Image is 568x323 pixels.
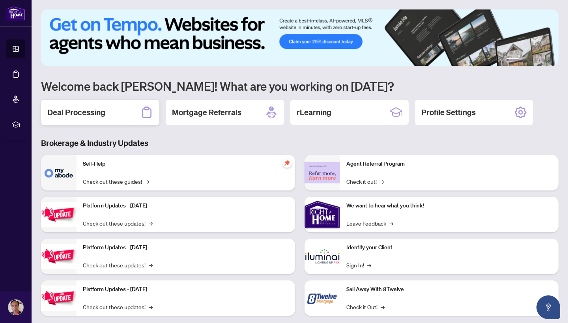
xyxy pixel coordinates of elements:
[41,9,559,66] img: Slide 0
[47,107,105,118] h2: Deal Processing
[541,58,544,61] button: 5
[41,286,77,310] img: Platform Updates - June 23, 2025
[536,295,560,319] button: Open asap
[305,162,340,184] img: Agent Referral Program
[346,219,393,228] a: Leave Feedback→
[145,177,149,186] span: →
[522,58,525,61] button: 2
[172,107,241,118] h2: Mortgage Referrals
[346,160,552,168] p: Agent Referral Program
[529,58,532,61] button: 3
[83,261,153,269] a: Check out these updates!→
[83,285,289,294] p: Platform Updates - [DATE]
[83,202,289,210] p: Platform Updates - [DATE]
[83,219,153,228] a: Check out these updates!→
[83,177,149,186] a: Check out these guides!→
[381,302,385,311] span: →
[41,202,77,227] img: Platform Updates - July 21, 2025
[41,138,559,149] h3: Brokerage & Industry Updates
[535,58,538,61] button: 4
[367,261,371,269] span: →
[506,58,519,61] button: 1
[41,155,77,190] img: Self-Help
[346,177,384,186] a: Check it out!→
[305,197,340,232] img: We want to hear what you think!
[547,58,551,61] button: 6
[6,6,25,21] img: logo
[346,261,371,269] a: Sign In!→
[149,219,153,228] span: →
[149,261,153,269] span: →
[83,160,289,168] p: Self-Help
[305,280,340,316] img: Sail Away With 8Twelve
[83,243,289,252] p: Platform Updates - [DATE]
[297,107,331,118] h2: rLearning
[83,302,153,311] a: Check out these updates!→
[305,239,340,274] img: Identify your Client
[421,107,476,118] h2: Profile Settings
[41,78,559,93] h1: Welcome back [PERSON_NAME]! What are you working on [DATE]?
[282,158,292,168] span: pushpin
[41,244,77,269] img: Platform Updates - July 8, 2025
[149,302,153,311] span: →
[380,177,384,186] span: →
[8,300,23,315] img: Profile Icon
[346,243,552,252] p: Identify your Client
[346,285,552,294] p: Sail Away With 8Twelve
[346,202,552,210] p: We want to hear what you think!
[389,219,393,228] span: →
[346,302,385,311] a: Check it Out!→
